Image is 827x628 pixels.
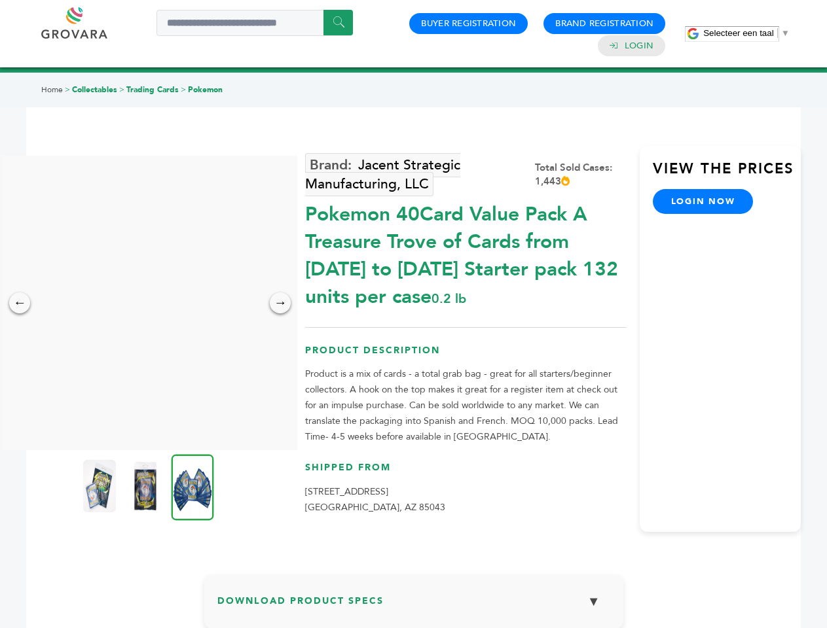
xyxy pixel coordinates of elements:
[578,587,610,616] button: ▼
[421,18,516,29] a: Buyer Registration
[432,290,466,307] span: 0.2 lb
[129,460,162,512] img: Pokemon 40-Card Value Pack – A Treasure Trove of Cards from 1996 to 2024 - Starter pack! 132 unit...
[119,84,124,95] span: >
[181,84,186,95] span: >
[126,84,179,95] a: Trading Cards
[653,159,801,189] h3: View the Prices
[305,344,627,367] h3: Product Description
[535,161,627,188] div: Total Sold Cases: 1,443
[305,153,460,196] a: Jacent Strategic Manufacturing, LLC
[72,84,117,95] a: Collectables
[305,366,627,445] p: Product is a mix of cards - a total grab bag - great for all starters/beginner collectors. A hook...
[653,189,754,214] a: login now
[703,28,790,38] a: Selecteer een taal​
[217,587,610,625] h3: Download Product Specs
[555,18,653,29] a: Brand Registration
[9,292,30,313] div: ←
[625,40,653,52] a: Login
[172,454,214,520] img: Pokemon 40-Card Value Pack – A Treasure Trove of Cards from 1996 to 2024 - Starter pack! 132 unit...
[156,10,353,36] input: Search a product or brand...
[188,84,223,95] a: Pokemon
[65,84,70,95] span: >
[781,28,790,38] span: ▼
[703,28,773,38] span: Selecteer een taal
[305,461,627,484] h3: Shipped From
[305,484,627,515] p: [STREET_ADDRESS] [GEOGRAPHIC_DATA], AZ 85043
[270,292,291,313] div: →
[305,194,627,311] div: Pokemon 40Card Value Pack A Treasure Trove of Cards from [DATE] to [DATE] Starter pack 132 units ...
[83,460,116,512] img: Pokemon 40-Card Value Pack – A Treasure Trove of Cards from 1996 to 2024 - Starter pack! 132 unit...
[41,84,63,95] a: Home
